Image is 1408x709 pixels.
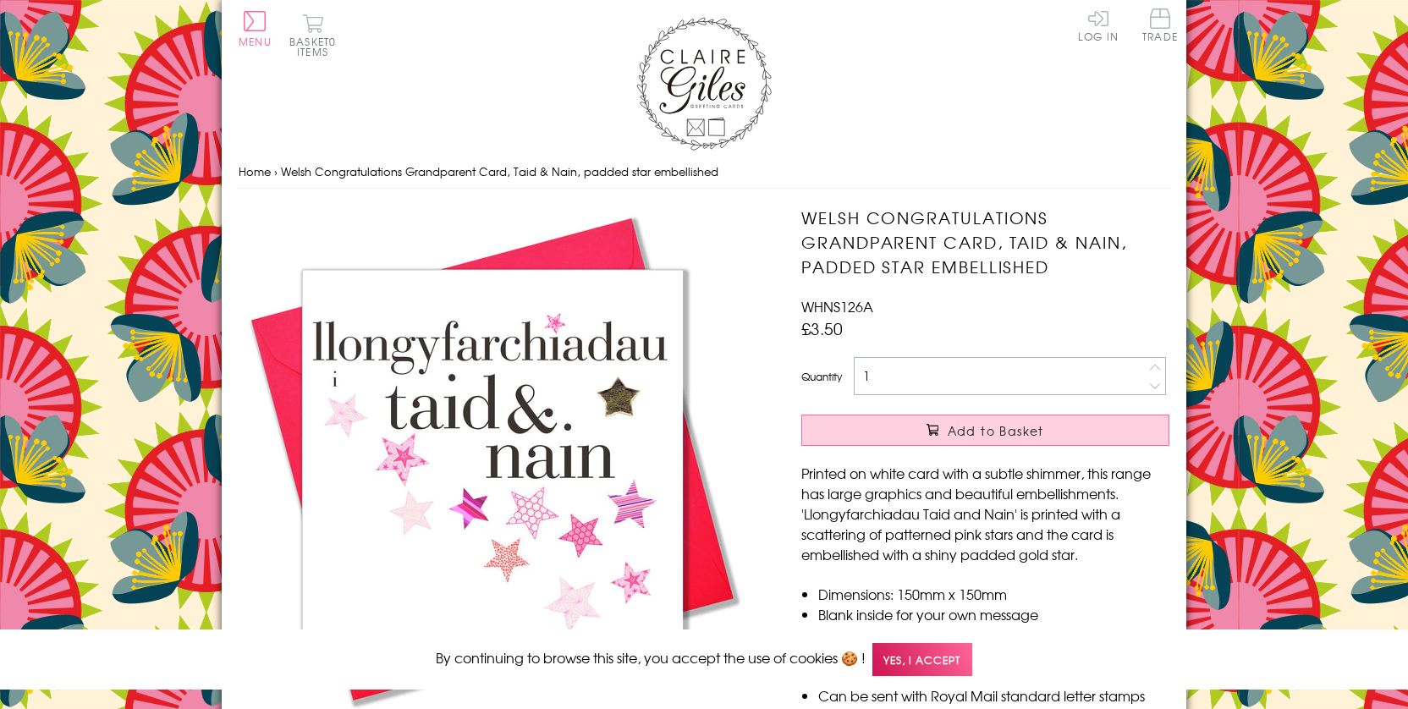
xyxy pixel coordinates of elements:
[239,155,1169,190] nav: breadcrumbs
[297,34,336,59] span: 0 items
[289,14,336,57] button: Basket0 items
[818,685,1169,706] li: Can be sent with Royal Mail standard letter stamps
[239,34,272,49] span: Menu
[948,422,1044,439] span: Add to Basket
[281,163,718,179] span: Welsh Congratulations Grandparent Card, Taid & Nain, padded star embellished
[1142,8,1178,41] span: Trade
[239,163,271,179] a: Home
[1142,8,1178,45] a: Trade
[801,316,843,340] span: £3.50
[801,369,842,384] label: Quantity
[801,296,873,316] span: WHNS126A
[1078,8,1119,41] a: Log In
[801,206,1169,278] h1: Welsh Congratulations Grandparent Card, Taid & Nain, padded star embellished
[801,463,1169,564] p: Printed on white card with a subtle shimmer, this range has large graphics and beautiful embellis...
[818,624,1169,645] li: Printed in the U.K on quality 350gsm board
[801,415,1169,446] button: Add to Basket
[274,163,278,179] span: ›
[872,643,972,676] span: Yes, I accept
[636,17,772,151] img: Claire Giles Greetings Cards
[239,11,272,47] button: Menu
[818,604,1169,624] li: Blank inside for your own message
[818,584,1169,604] li: Dimensions: 150mm x 150mm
